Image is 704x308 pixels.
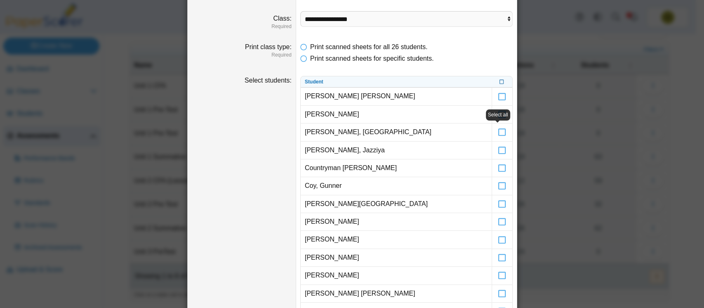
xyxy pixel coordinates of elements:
td: Coy, Gunner [301,177,492,195]
span: Print scanned sheets for specific students. [310,55,434,62]
label: Select students [245,77,292,84]
div: Select all [486,109,510,121]
label: Print class type [245,43,292,50]
span: Print scanned sheets for all 26 students. [310,43,428,50]
td: [PERSON_NAME][GEOGRAPHIC_DATA] [301,195,492,213]
td: [PERSON_NAME], Jazziya [301,142,492,159]
td: Countryman [PERSON_NAME] [301,159,492,177]
td: [PERSON_NAME] [301,213,492,231]
td: [PERSON_NAME] [301,249,492,267]
dfn: Required [192,23,292,30]
label: Class [273,15,291,22]
th: Student [301,76,492,88]
td: [PERSON_NAME] [PERSON_NAME] [301,285,492,303]
td: [PERSON_NAME] [301,106,492,123]
td: [PERSON_NAME] [301,267,492,284]
td: [PERSON_NAME] [PERSON_NAME] [301,88,492,105]
dfn: Required [192,52,292,59]
td: [PERSON_NAME] [301,231,492,249]
td: [PERSON_NAME], [GEOGRAPHIC_DATA] [301,123,492,141]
